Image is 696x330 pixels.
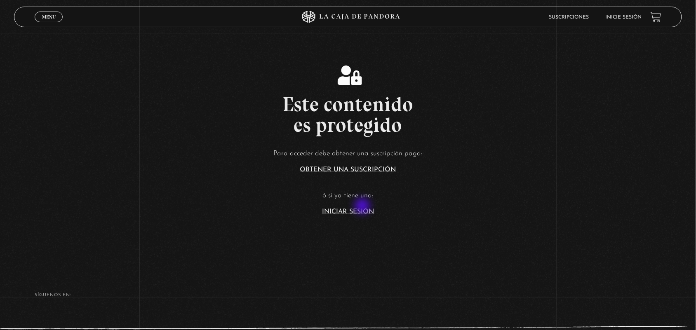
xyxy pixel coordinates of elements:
[42,14,56,19] span: Menu
[300,166,396,173] a: Obtener una suscripción
[606,15,642,20] a: Inicie sesión
[35,293,661,297] h4: SÍguenos en:
[39,21,59,27] span: Cerrar
[322,208,374,215] a: Iniciar Sesión
[650,12,661,23] a: View your shopping cart
[549,15,589,20] a: Suscripciones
